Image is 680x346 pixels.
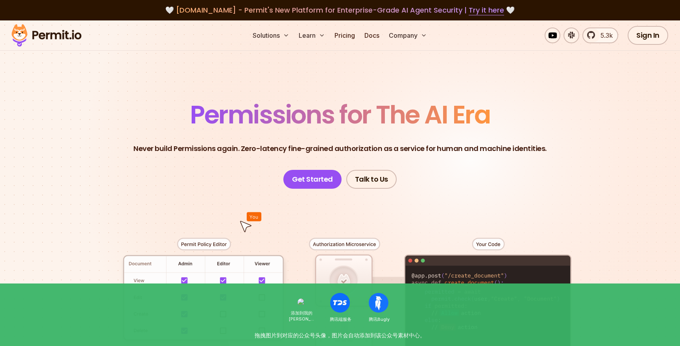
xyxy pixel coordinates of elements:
[361,28,382,43] a: Docs
[176,5,504,15] span: [DOMAIN_NAME] - Permit's New Platform for Enterprise-Grade AI Agent Security |
[8,22,85,49] img: Permit logo
[19,5,661,16] div: 🤍 🤍
[283,170,342,189] a: Get Started
[628,26,668,45] a: Sign In
[386,28,430,43] button: Company
[469,5,504,15] a: Try it here
[296,28,328,43] button: Learn
[133,143,547,154] p: Never build Permissions again. Zero-latency fine-grained authorization as a service for human and...
[331,28,358,43] a: Pricing
[582,28,618,43] a: 5.3k
[596,31,613,40] span: 5.3k
[190,97,490,132] span: Permissions for The AI Era
[249,28,292,43] button: Solutions
[346,170,397,189] a: Talk to Us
